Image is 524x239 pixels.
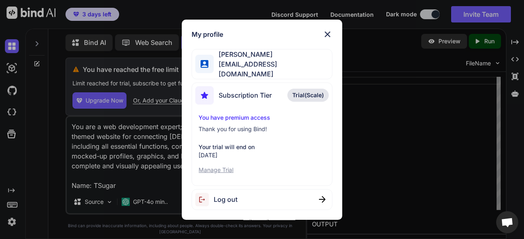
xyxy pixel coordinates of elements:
p: [DATE] [199,151,325,159]
p: Manage Trial [199,166,325,174]
p: You have premium access [199,114,325,122]
span: Trial(Scale) [292,91,324,99]
span: Subscription Tier [219,90,272,100]
img: subscription [195,86,214,105]
p: Your trial will end on [199,143,325,151]
img: close [319,196,325,203]
div: Chat öffnen [496,211,518,233]
span: [EMAIL_ADDRESS][DOMAIN_NAME] [214,59,332,79]
p: Thank you for using Bind! [199,125,325,133]
span: Log out [214,194,237,204]
h1: My profile [192,29,223,39]
span: [PERSON_NAME] [214,49,332,59]
img: profile [201,60,208,68]
img: logout [195,193,214,206]
img: close [323,29,332,39]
